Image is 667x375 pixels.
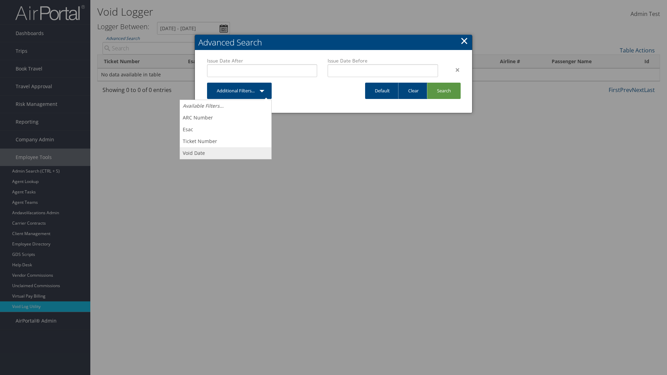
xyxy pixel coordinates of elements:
a: Default [365,83,400,99]
label: Issue Date Before [328,57,438,64]
a: Ticket Number [180,135,271,147]
div: × [443,66,465,74]
a: Search [427,83,461,99]
i: Available Filters... [183,102,224,109]
a: Close [460,34,468,48]
a: Esac [180,124,271,135]
label: Issue Date After [207,57,317,64]
a: Void Date [180,147,271,159]
a: Additional Filters... [207,83,272,99]
h2: Advanced Search [195,35,472,50]
a: Clear [398,83,428,99]
a: ARC Number [180,112,271,124]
